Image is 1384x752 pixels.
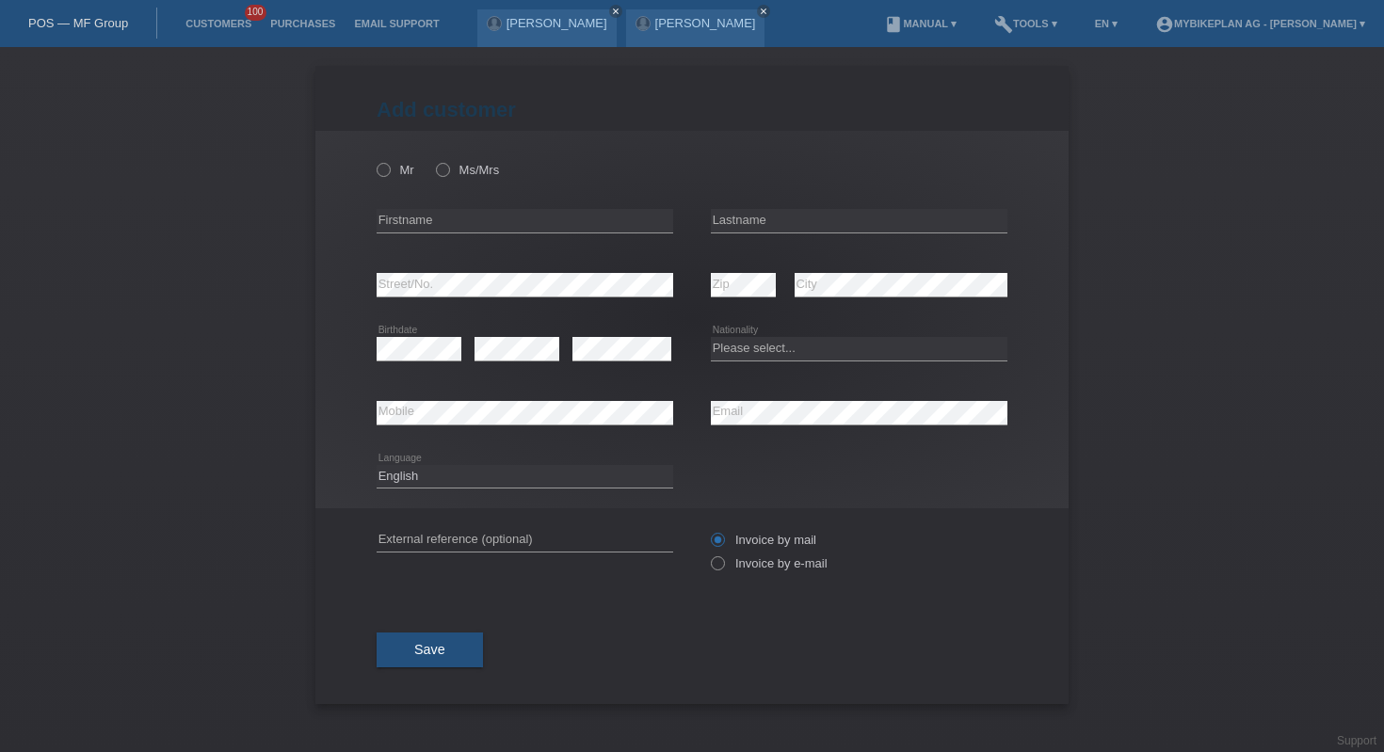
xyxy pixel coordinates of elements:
[176,18,261,29] a: Customers
[1155,15,1174,34] i: account_circle
[377,632,483,668] button: Save
[436,163,448,175] input: Ms/Mrs
[759,7,768,16] i: close
[875,18,966,29] a: bookManual ▾
[609,5,622,18] a: close
[757,5,770,18] a: close
[377,163,389,175] input: Mr
[985,18,1067,29] a: buildTools ▾
[1146,18,1375,29] a: account_circleMybikeplan AG - [PERSON_NAME] ▾
[711,556,723,580] input: Invoice by e-mail
[377,98,1007,121] h1: Add customer
[28,16,128,30] a: POS — MF Group
[377,163,414,177] label: Mr
[711,533,723,556] input: Invoice by mail
[261,18,345,29] a: Purchases
[884,15,903,34] i: book
[1086,18,1127,29] a: EN ▾
[345,18,448,29] a: Email Support
[436,163,499,177] label: Ms/Mrs
[655,16,756,30] a: [PERSON_NAME]
[1337,734,1376,747] a: Support
[414,642,445,657] span: Save
[994,15,1013,34] i: build
[711,556,828,570] label: Invoice by e-mail
[245,5,267,21] span: 100
[507,16,607,30] a: [PERSON_NAME]
[711,533,816,547] label: Invoice by mail
[611,7,620,16] i: close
